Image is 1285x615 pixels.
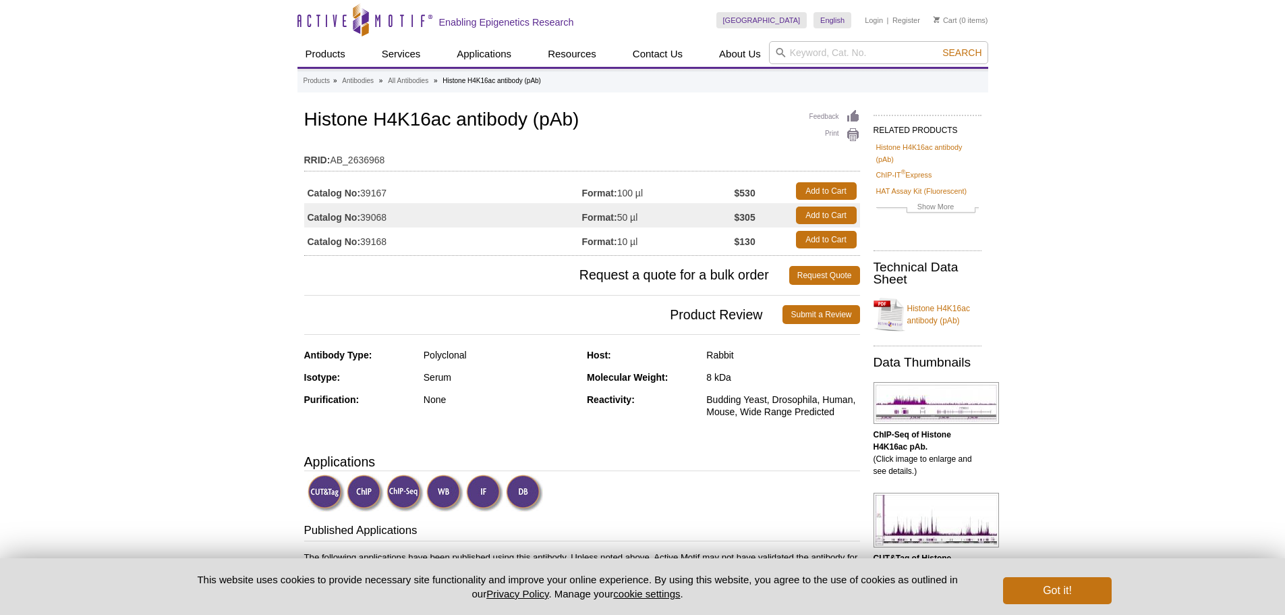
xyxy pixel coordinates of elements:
[934,16,957,25] a: Cart
[388,75,428,87] a: All Antibodies
[769,41,988,64] input: Keyword, Cat. No.
[304,146,860,167] td: AB_2636968
[874,493,999,547] img: Histone H4K16ac antibody (pAb) tested by CUT&Tag.
[809,128,860,142] a: Print
[379,77,383,84] li: »
[304,75,330,87] a: Products
[304,372,341,383] strong: Isotype:
[582,203,735,228] td: 50 µl
[304,523,860,541] h3: Published Applications
[796,207,857,224] a: Add to Cart
[387,475,424,512] img: ChIP-Seq Validated
[782,305,859,324] a: Submit a Review
[587,372,668,383] strong: Molecular Weight:
[439,16,574,28] h2: Enabling Epigenetics Research
[876,141,979,165] a: Histone H4K16ac antibody (pAb)
[174,572,981,601] p: This website uses cookies to provide necessary site functionality and improve your online experie...
[297,41,353,67] a: Products
[442,77,541,84] li: Histone H4K16ac antibody (pAb)
[809,109,860,124] a: Feedback
[938,47,986,59] button: Search
[934,16,940,23] img: Your Cart
[424,349,577,361] div: Polyclonal
[1003,577,1111,604] button: Got it!
[892,16,920,25] a: Register
[582,236,617,248] strong: Format:
[426,475,463,512] img: Western Blot Validated
[876,200,979,216] a: Show More
[304,394,360,405] strong: Purification:
[304,109,860,132] h1: Histone H4K16ac antibody (pAb)
[874,429,981,477] p: (Click image to enlarge and see details.)
[887,12,889,28] li: |
[304,203,582,228] td: 39068
[587,350,611,360] strong: Host:
[449,41,519,67] a: Applications
[582,211,617,223] strong: Format:
[506,475,543,512] img: Dot Blot Validated
[874,261,981,286] h2: Technical Data Sheet
[424,371,577,383] div: Serum
[308,211,361,223] strong: Catalog No:
[625,41,691,67] a: Contact Us
[304,154,331,166] strong: RRID:
[582,179,735,203] td: 100 µl
[374,41,429,67] a: Services
[874,554,952,575] b: CUT&Tag of Histone H4K16ac pAb.
[706,394,859,418] div: Budding Yeast, Drosophila, Human, Mouse, Wide Range Predicted
[735,187,755,199] strong: $530
[874,356,981,369] h2: Data Thumbnails
[304,452,860,472] h3: Applications
[796,182,857,200] a: Add to Cart
[874,552,981,601] p: (Click image to enlarge and see details.)
[874,115,981,139] h2: RELATED PRODUCTS
[613,588,680,599] button: cookie settings
[540,41,604,67] a: Resources
[582,187,617,199] strong: Format:
[874,294,981,335] a: Histone H4K16ac antibody (pAb)
[486,588,548,599] a: Privacy Policy
[735,236,755,248] strong: $130
[865,16,883,25] a: Login
[466,475,503,512] img: Immunofluorescence Validated
[706,371,859,383] div: 8 kDa
[347,475,384,512] img: ChIP Validated
[304,305,783,324] span: Product Review
[308,187,361,199] strong: Catalog No:
[874,382,999,424] img: Histone H4K16ac antibody (pAb) tested by ChIP-Seq.
[942,47,981,58] span: Search
[711,41,769,67] a: About Us
[424,394,577,406] div: None
[582,228,735,252] td: 10 µl
[304,350,372,360] strong: Antibody Type:
[706,349,859,361] div: Rabbit
[304,266,789,285] span: Request a quote for a bulk order
[876,169,932,181] a: ChIP-IT®Express
[308,475,345,512] img: CUT&Tag Validated
[735,211,755,223] strong: $305
[876,185,967,197] a: HAT Assay Kit (Fluorescent)
[587,394,635,405] strong: Reactivity:
[304,228,582,252] td: 39168
[813,12,851,28] a: English
[789,266,860,285] a: Request Quote
[333,77,337,84] li: »
[308,236,361,248] strong: Catalog No:
[434,77,438,84] li: »
[796,231,857,248] a: Add to Cart
[901,169,906,176] sup: ®
[874,430,951,452] b: ChIP-Seq of Histone H4K16ac pAb.
[934,12,988,28] li: (0 items)
[342,75,374,87] a: Antibodies
[304,179,582,203] td: 39167
[716,12,807,28] a: [GEOGRAPHIC_DATA]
